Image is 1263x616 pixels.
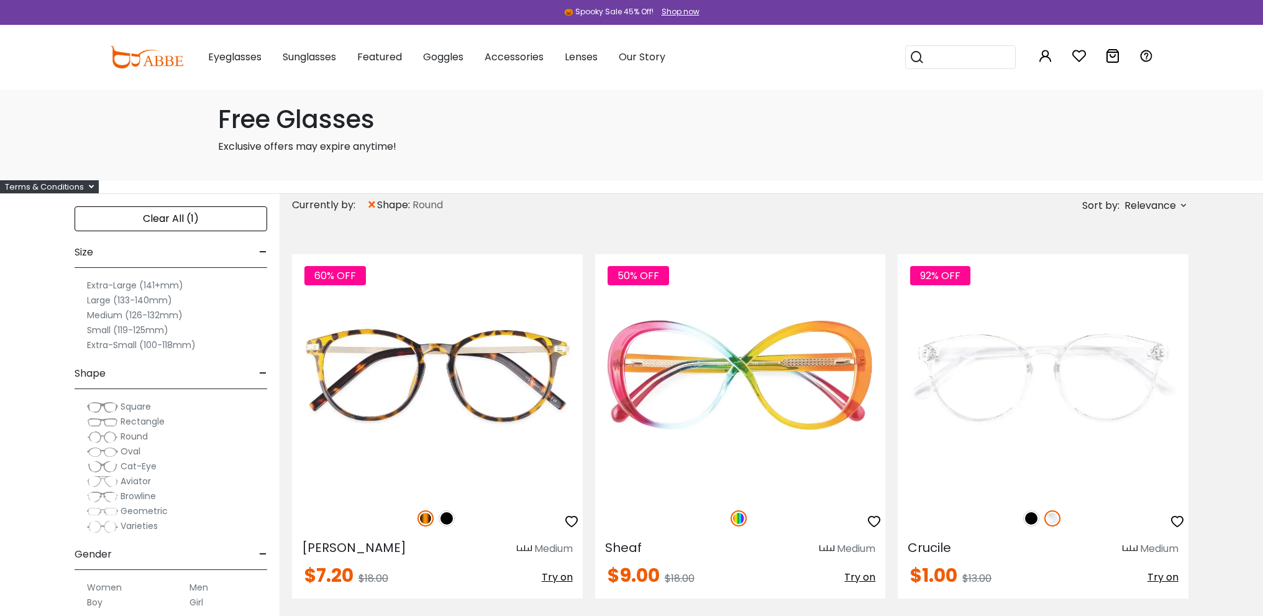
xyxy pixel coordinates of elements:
[542,570,573,584] span: Try on
[87,431,118,443] img: Round.png
[534,541,573,556] div: Medium
[962,571,992,586] span: $13.00
[87,308,183,323] label: Medium (126-132mm)
[121,445,140,457] span: Oval
[595,254,886,497] img: Multicolor Sheaf - TR ,Universal Bridge Fit
[608,562,660,589] span: $9.00
[1023,510,1039,526] img: Black
[75,237,93,267] span: Size
[87,520,118,533] img: Varieties.png
[357,50,402,64] span: Featured
[844,566,875,589] button: Try on
[731,510,747,526] img: Multicolor
[218,139,1046,154] p: Exclusive offers may expire anytime!
[87,323,168,338] label: Small (119-125mm)
[218,104,1046,134] h1: Free Glasses
[1140,541,1179,556] div: Medium
[75,540,112,569] span: Gender
[1147,570,1179,584] span: Try on
[87,595,103,610] label: Boy
[542,566,573,589] button: Try on
[367,194,377,216] span: ×
[121,490,156,502] span: Browline
[844,570,875,584] span: Try on
[87,293,172,308] label: Large (133-140mm)
[208,50,262,64] span: Eyeglasses
[485,50,544,64] span: Accessories
[87,461,118,473] img: Cat-Eye.png
[87,416,118,428] img: Rectangle.png
[87,505,118,518] img: Geometric.png
[898,254,1188,497] img: Fclear Crucile - Plastic ,Universal Bridge Fit
[292,194,367,216] div: Currently by:
[87,278,183,293] label: Extra-Large (141+mm)
[121,505,168,517] span: Geometric
[75,206,267,231] div: Clear All (1)
[413,198,443,213] span: Round
[121,520,158,532] span: Varieties
[665,571,695,586] span: $18.00
[75,359,106,388] span: Shape
[358,571,388,586] span: $18.00
[259,359,267,388] span: -
[87,490,118,503] img: Browline.png
[304,266,366,285] span: 60% OFF
[189,580,208,595] label: Men
[87,338,196,352] label: Extra-Small (100-118mm)
[1147,566,1179,589] button: Try on
[608,266,669,285] span: 50% OFF
[423,50,463,64] span: Goggles
[910,266,970,285] span: 92% OFF
[292,254,583,497] img: Tortoise Callie - Combination ,Universal Bridge Fit
[121,460,157,472] span: Cat-Eye
[189,595,203,610] label: Girl
[1082,198,1119,213] span: Sort by:
[910,562,957,589] span: $1.00
[564,6,654,17] div: 🎃 Spooky Sale 45% Off!
[662,6,700,17] div: Shop now
[619,50,665,64] span: Our Story
[1123,545,1138,554] img: size ruler
[304,562,353,589] span: $7.20
[837,541,875,556] div: Medium
[819,545,834,554] img: size ruler
[87,446,118,458] img: Oval.png
[121,430,148,443] span: Round
[121,415,165,428] span: Rectangle
[302,539,406,556] span: [PERSON_NAME]
[517,545,532,554] img: size ruler
[87,401,118,413] img: Square.png
[439,510,455,526] img: Black
[565,50,598,64] span: Lenses
[259,237,267,267] span: -
[605,539,642,556] span: Sheaf
[110,46,183,68] img: abbeglasses.com
[87,580,122,595] label: Women
[121,400,151,413] span: Square
[259,540,267,569] span: -
[1124,195,1176,217] span: Relevance
[283,50,336,64] span: Sunglasses
[417,510,434,526] img: Tortoise
[908,539,951,556] span: Crucile
[87,476,118,488] img: Aviator.png
[377,198,413,213] span: shape:
[121,475,151,487] span: Aviator
[655,6,700,17] a: Shop now
[1044,510,1060,526] img: Clear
